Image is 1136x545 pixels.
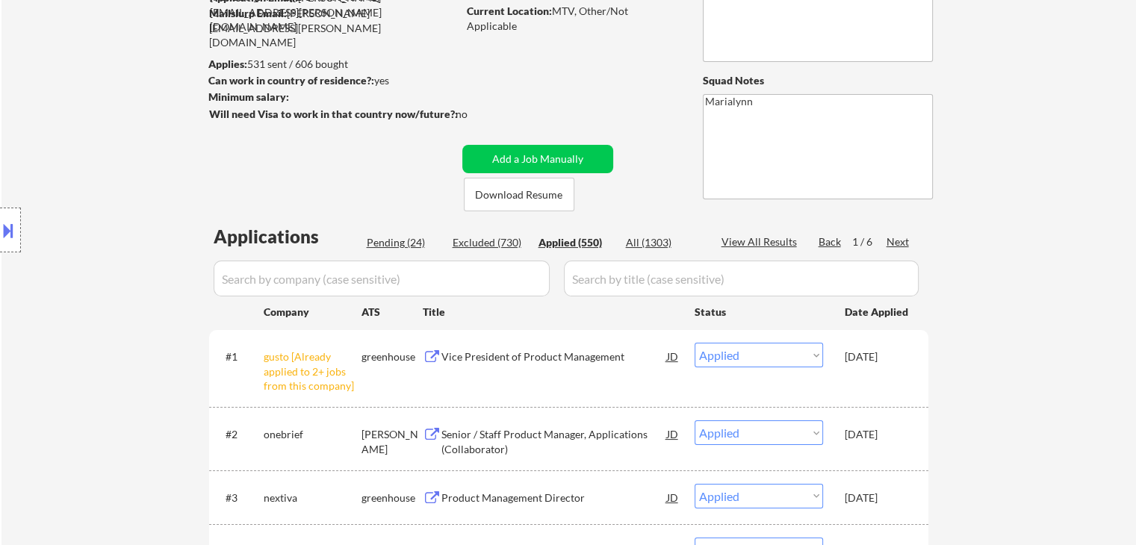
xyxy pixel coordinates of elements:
[214,228,361,246] div: Applications
[703,73,933,88] div: Squad Notes
[361,349,423,364] div: greenhouse
[209,6,457,50] div: [PERSON_NAME][EMAIL_ADDRESS][PERSON_NAME][DOMAIN_NAME]
[467,4,552,17] strong: Current Location:
[845,349,910,364] div: [DATE]
[209,7,287,19] strong: Mailslurp Email:
[264,305,361,320] div: Company
[361,490,423,505] div: greenhouse
[887,234,910,249] div: Next
[564,261,919,296] input: Search by title (case sensitive)
[208,90,289,103] strong: Minimum salary:
[845,490,910,505] div: [DATE]
[464,178,574,211] button: Download Resume
[208,57,247,70] strong: Applies:
[208,73,453,88] div: yes
[456,107,498,122] div: no
[441,349,667,364] div: Vice President of Product Management
[214,261,550,296] input: Search by company (case sensitive)
[209,108,458,120] strong: Will need Visa to work in that country now/future?:
[264,490,361,505] div: nextiva
[264,349,361,393] div: gusto [Already applied to 2+ jobs from this company]
[852,234,887,249] div: 1 / 6
[423,305,680,320] div: Title
[626,235,701,250] div: All (1303)
[845,305,910,320] div: Date Applied
[845,427,910,442] div: [DATE]
[208,57,457,72] div: 531 sent / 606 bought
[665,420,680,447] div: JD
[264,427,361,442] div: onebrief
[467,4,678,33] div: MTV, Other/Not Applicable
[361,427,423,456] div: [PERSON_NAME]
[361,305,423,320] div: ATS
[226,490,252,505] div: #3
[462,145,613,173] button: Add a Job Manually
[441,427,667,456] div: Senior / Staff Product Manager, Applications (Collaborator)
[208,74,374,87] strong: Can work in country of residence?:
[367,235,441,250] div: Pending (24)
[226,427,252,442] div: #2
[819,234,842,249] div: Back
[721,234,801,249] div: View All Results
[441,490,667,505] div: Product Management Director
[538,235,613,250] div: Applied (550)
[665,343,680,370] div: JD
[695,298,823,325] div: Status
[665,484,680,511] div: JD
[453,235,527,250] div: Excluded (730)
